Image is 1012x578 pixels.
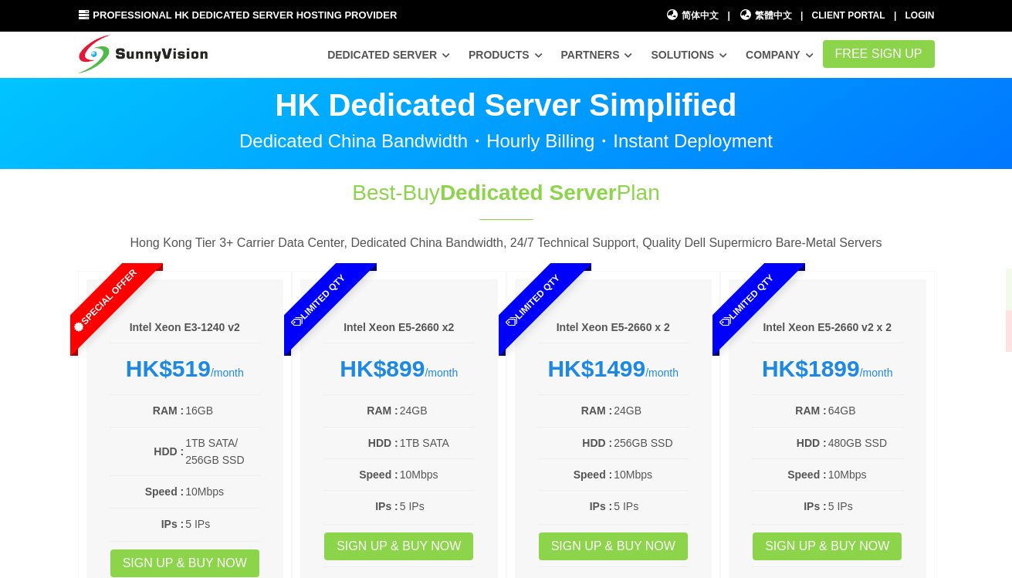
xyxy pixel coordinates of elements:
div: /month [323,355,475,383]
td: 10Mbps [828,465,903,484]
td: 1TB SATA/ 256GB SSD [184,434,260,470]
strong: HK$899 [340,356,425,381]
b: HDD : [154,445,184,458]
a: Partners [561,41,633,69]
td: 64GB [828,401,903,420]
strong: HK$1499 [547,356,645,381]
td: 10Mbps [184,482,260,501]
td: 1TB SATA [399,434,475,452]
b: Speed : [787,468,827,481]
a: 简体中文 [666,8,719,23]
strong: HK$519 [126,356,211,381]
b: HDD : [368,437,398,449]
a: Sign up & Buy Now [110,549,259,577]
a: FREE Sign Up [823,40,935,68]
span: Limited Qty [254,236,384,366]
a: Sign up & Buy Now [753,532,902,560]
td: 5 IPs [613,497,689,515]
h6: Intel Xeon E5-2660 x 2 [538,320,689,336]
td: 24GB [399,401,475,420]
strong: HK$1899 [762,356,860,381]
a: Client Portal [812,10,885,21]
div: /month [752,355,903,383]
td: 16GB [184,401,260,420]
div: /month [538,355,689,383]
td: 5 IPs [828,497,903,515]
a: Company [746,41,814,69]
span: Professional HK Dedicated Server Hosting Provider [93,9,397,21]
h6: Intel Xeon E5-2660 x2 [323,320,475,336]
td: 10Mbps [399,465,475,484]
b: HDD : [582,437,612,449]
a: Sign up & Buy Now [539,532,688,560]
td: 256GB SSD [613,434,689,452]
td: 480GB SSD [828,434,903,452]
td: 5 IPs [184,515,260,533]
b: IPs : [804,500,827,512]
a: 繁體中文 [739,8,792,23]
h6: Intel Xeon E5-2660 v2 x 2 [752,320,903,336]
b: HDD : [797,437,827,449]
b: IPs : [161,518,184,530]
p: Dedicated China Bandwidth・Hourly Billing・Instant Deployment [78,132,935,150]
td: 24GB [613,401,689,420]
b: Speed : [574,468,613,481]
span: Limited Qty [468,236,597,366]
p: HK Dedicated Server Simplified [78,90,935,120]
span: Limited Qty [682,236,812,366]
b: IPs : [590,500,613,512]
div: /month [110,355,261,383]
td: 10Mbps [613,465,689,484]
b: RAM : [367,404,398,417]
a: Solutions [651,41,727,69]
span: Special Offer [39,236,169,366]
td: 5 IPs [399,497,475,515]
a: Products [469,41,543,69]
a: Dedicated Server [327,41,450,69]
b: RAM : [153,404,184,417]
li: | [800,8,803,23]
li: | [727,8,729,23]
b: Speed : [145,485,184,498]
li: | [894,8,896,23]
b: RAM : [795,404,826,417]
p: Hong Kong Tier 3+ Carrier Data Center, Dedicated China Bandwidth, 24/7 Technical Support, Quality... [78,233,935,253]
b: RAM : [581,404,612,417]
b: Speed : [359,468,398,481]
a: Sign up & Buy Now [324,532,473,560]
span: Dedicated Server [440,181,617,204]
b: IPs : [375,500,398,512]
h6: Intel Xeon E3-1240 v2 [110,320,261,336]
a: Login [905,10,935,21]
h1: Best-Buy Plan [249,177,763,208]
